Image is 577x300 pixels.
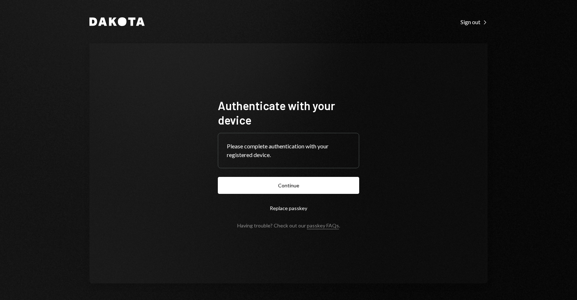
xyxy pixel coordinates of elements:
[237,222,340,229] div: Having trouble? Check out our .
[218,98,359,127] h1: Authenticate with your device
[307,222,339,229] a: passkey FAQs
[227,142,350,159] div: Please complete authentication with your registered device.
[461,18,488,26] a: Sign out
[218,200,359,217] button: Replace passkey
[218,177,359,194] button: Continue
